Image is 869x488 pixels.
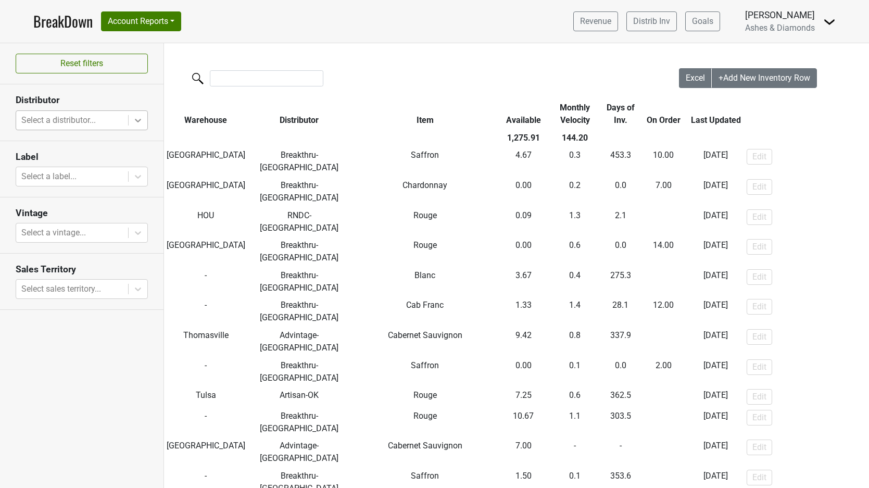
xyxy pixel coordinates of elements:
td: 0.8 [548,327,602,357]
span: Rouge [413,390,437,400]
td: [DATE] [688,147,744,177]
div: [PERSON_NAME] [745,8,815,22]
td: 0.09 [499,207,548,237]
td: [DATE] [688,236,744,267]
button: Edit [747,410,772,426]
td: 303.5 [602,407,639,437]
span: Ashes & Diamonds [745,23,815,33]
td: [DATE] [688,207,744,237]
td: Breakthru-[GEOGRAPHIC_DATA] [248,267,351,297]
td: - [639,357,688,387]
td: - [639,437,688,468]
td: HOU [164,207,248,237]
td: Breakthru-[GEOGRAPHIC_DATA] [248,357,351,387]
td: 0.00 [499,177,548,207]
td: 7.00 [499,437,548,468]
span: Cabernet Sauvignon [388,441,462,451]
a: Distrib Inv [626,11,677,31]
td: [DATE] [688,357,744,387]
a: Goals [685,11,720,31]
td: 10.67 [499,407,548,437]
span: Rouge [413,411,437,421]
td: [DATE] [688,407,744,437]
td: - [548,437,602,468]
span: Rouge [413,210,437,220]
span: Saffron [411,471,439,481]
span: Excel [686,73,705,83]
button: Reset filters [16,54,148,73]
span: Chardonnay [402,180,447,190]
button: Edit [747,269,772,285]
td: Breakthru-[GEOGRAPHIC_DATA] [248,407,351,437]
td: - [639,236,688,267]
td: 0.00 [499,236,548,267]
th: Days of Inv.: activate to sort column ascending [602,99,639,129]
td: 275.3 [602,267,639,297]
td: 9.42 [499,327,548,357]
button: Edit [747,209,772,225]
td: 3.67 [499,267,548,297]
button: Edit [747,440,772,455]
span: Cab Franc [406,300,444,310]
td: 1.33 [499,297,548,327]
button: +Add New Inventory Row [712,68,817,88]
td: [DATE] [688,327,744,357]
td: - [164,297,248,327]
th: Item: activate to sort column ascending [351,99,499,129]
th: Monthly Velocity: activate to sort column ascending [548,99,602,129]
h3: Vintage [16,208,148,219]
td: [GEOGRAPHIC_DATA] [164,437,248,468]
button: Edit [747,239,772,255]
td: - [639,147,688,177]
h3: Sales Territory [16,264,148,275]
td: 7.25 [499,386,548,407]
td: 0.6 [548,236,602,267]
td: - [639,407,688,437]
td: [DATE] [688,437,744,468]
td: Thomasville [164,327,248,357]
th: 144.20 [548,129,602,147]
td: [GEOGRAPHIC_DATA] [164,236,248,267]
td: 28.1 [602,297,639,327]
th: Distributor: activate to sort column ascending [248,99,351,129]
span: Saffron [411,150,439,160]
td: - [639,177,688,207]
td: Breakthru-[GEOGRAPHIC_DATA] [248,177,351,207]
span: Blanc [414,270,435,280]
a: BreakDown [33,10,93,32]
th: 1,275.91 [499,129,548,147]
button: Edit [747,299,772,315]
button: Edit [747,470,772,485]
td: - [639,386,688,407]
button: Account Reports [101,11,181,31]
td: [GEOGRAPHIC_DATA] [164,147,248,177]
td: 2.1 [602,207,639,237]
td: - [639,327,688,357]
h3: Label [16,152,148,162]
td: 0.0 [602,357,639,387]
button: Edit [747,389,772,405]
th: Available: activate to sort column ascending [499,99,548,129]
td: Advintage-[GEOGRAPHIC_DATA] [248,437,351,468]
td: [DATE] [688,267,744,297]
th: Warehouse: activate to sort column ascending [164,99,248,129]
h3: Distributor [16,95,148,106]
td: 0.0 [602,236,639,267]
td: 1.4 [548,297,602,327]
button: Edit [747,359,772,375]
td: Advintage-[GEOGRAPHIC_DATA] [248,327,351,357]
td: [DATE] [688,297,744,327]
td: Breakthru-[GEOGRAPHIC_DATA] [248,236,351,267]
td: 4.67 [499,147,548,177]
td: [GEOGRAPHIC_DATA] [164,177,248,207]
button: Edit [747,149,772,165]
td: [DATE] [688,386,744,407]
td: 0.1 [548,357,602,387]
td: - [164,407,248,437]
span: Rouge [413,240,437,250]
td: 0.00 [499,357,548,387]
td: 0.0 [602,177,639,207]
td: - [164,267,248,297]
span: Cabernet Sauvignon [388,330,462,340]
button: Edit [747,179,772,195]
